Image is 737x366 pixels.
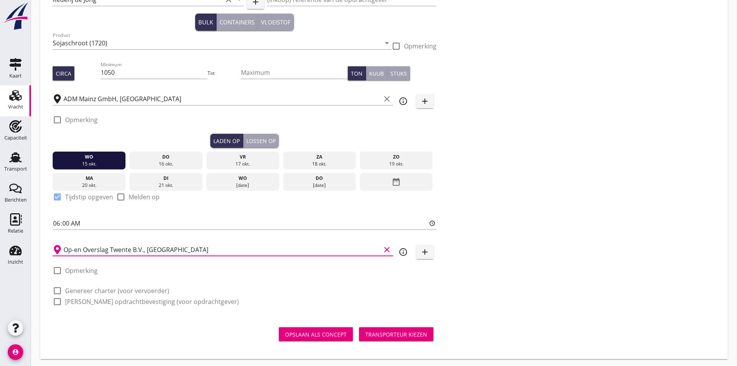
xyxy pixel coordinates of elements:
button: Opslaan als concept [279,327,353,341]
div: Kaart [9,73,22,78]
button: Lossen op [243,134,279,148]
label: Genereer charter (voor vervoerder) [65,287,169,295]
i: arrow_drop_down [382,38,392,48]
div: [DATE] [208,182,277,189]
i: info_outline [399,247,408,257]
div: Bulk [198,18,213,27]
button: Kuub [366,66,387,80]
div: do [131,154,201,161]
i: info_outline [399,97,408,106]
label: Tijdstip opgeven [65,193,113,201]
input: Product [53,37,381,49]
button: Containers [216,14,258,31]
i: account_circle [8,344,23,360]
i: date_range [392,175,401,189]
div: 21 okt. [131,182,201,189]
label: [PERSON_NAME] opdrachtbevestiging (voor opdrachtgever) [65,298,239,306]
div: Containers [220,18,254,27]
div: ma [55,175,124,182]
div: zo [362,154,431,161]
div: Stuks [390,69,407,78]
div: Ton [351,69,362,78]
label: Opmerking [404,42,436,50]
button: Circa [53,66,74,80]
i: clear [382,245,392,254]
input: Minimum [101,66,208,79]
i: add [420,97,429,106]
input: Laadplaats [64,93,381,105]
button: Transporteur kiezen [359,327,433,341]
div: Opslaan als concept [285,330,347,338]
div: wo [208,175,277,182]
div: do [285,175,354,182]
label: Opmerking [65,116,98,124]
button: Vloeistof [258,14,294,31]
div: Berichten [5,197,27,202]
div: vr [208,154,277,161]
div: Kuub [369,69,384,78]
button: Bulk [195,14,216,31]
div: Vracht [8,104,23,109]
div: Tot [208,70,241,77]
div: 19 okt. [362,161,431,167]
img: logo-small.a267ee39.svg [2,2,29,31]
input: Losplaats [64,243,381,256]
input: Maximum [241,66,348,79]
div: Vloeistof [261,18,291,27]
button: Ton [348,66,366,80]
div: 20 okt. [55,182,124,189]
div: za [285,154,354,161]
button: Laden op [210,134,243,148]
div: [DATE] [285,182,354,189]
div: 16 okt. [131,161,201,167]
div: Relatie [8,228,23,233]
div: Capaciteit [4,135,27,140]
i: clear [382,94,392,104]
div: Laden op [213,137,240,145]
div: Inzicht [8,259,23,264]
div: 18 okt. [285,161,354,167]
div: di [131,175,201,182]
div: Transport [4,166,27,171]
div: Lossen op [246,137,276,145]
button: Stuks [387,66,410,80]
div: 17 okt. [208,161,277,167]
div: Circa [56,69,71,78]
div: Transporteur kiezen [365,330,427,338]
label: Melden op [129,193,160,201]
div: wo [55,154,124,161]
div: 15 okt. [55,161,124,167]
label: Opmerking [65,267,98,274]
i: add [420,247,429,257]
